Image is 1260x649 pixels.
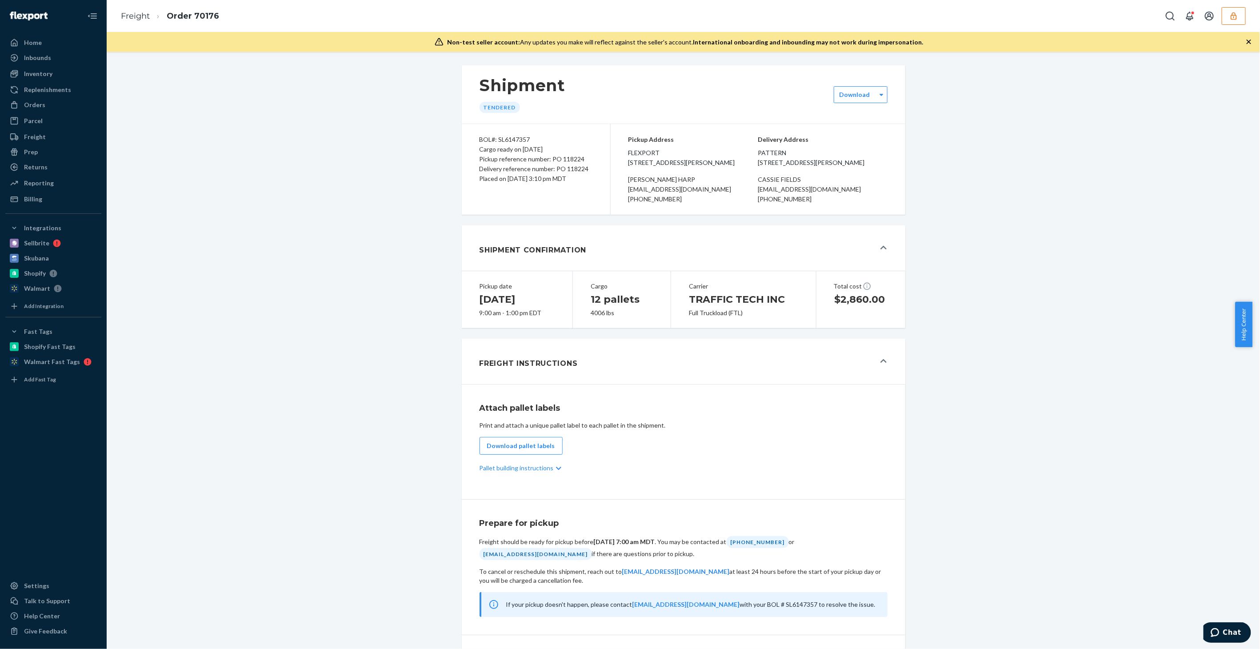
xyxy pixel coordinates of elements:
div: Returns [24,163,48,172]
button: Talk to Support [5,594,101,608]
a: Reporting [5,176,101,190]
a: Inbounds [5,51,101,65]
div: Walmart Fast Tags [24,357,80,366]
p: Pickup Address [628,135,758,144]
div: Replenishments [24,85,71,94]
div: Walmart [24,284,50,293]
div: Inbounds [24,53,51,62]
div: To cancel or reschedule this shipment, reach out to at least 24 hours before the start of your pi... [480,567,888,585]
span: 12 pallets [591,293,640,305]
div: Talk to Support [24,597,70,605]
div: Billing [24,195,42,204]
a: Walmart [5,281,101,296]
div: Integrations [24,224,61,232]
div: [PHONE_NUMBER] [727,536,789,548]
span: Pattern [STREET_ADDRESS][PERSON_NAME] [758,148,888,168]
a: Parcel [5,114,101,128]
a: [EMAIL_ADDRESS][DOMAIN_NAME] [622,568,730,575]
div: Fast Tags [24,327,52,336]
div: [EMAIL_ADDRESS][DOMAIN_NAME] [480,548,592,560]
div: [EMAIL_ADDRESS][DOMAIN_NAME] [628,184,758,194]
button: Open account menu [1200,7,1218,25]
a: Skubana [5,251,101,265]
div: Cargo ready on [DATE] [480,144,592,154]
a: Orders [5,98,101,112]
div: Orders [24,100,45,109]
span: Non-test seller account: [447,38,520,46]
div: Freight should be ready for pickup before . You may be contacted at or if there are questions pri... [480,536,888,560]
div: Print and attach a unique pallet label to each pallet in the shipment. [480,421,888,430]
button: Download pallet labels [480,437,563,455]
div: [PERSON_NAME] Harp [628,175,758,184]
a: Freight [121,11,150,21]
div: Pallet building instructions [480,455,888,481]
button: Shipment Confirmation [462,225,905,271]
a: Home [5,36,101,50]
a: Inventory [5,67,101,81]
div: Cassie Fields [758,175,888,184]
a: Help Center [5,609,101,623]
h1: Shipment Confirmation [480,245,587,256]
button: Give Feedback [5,624,101,638]
a: Shopify [5,266,101,280]
h1: Attach pallet labels [480,402,888,414]
div: Freight [24,132,46,141]
a: Add Integration [5,299,101,313]
a: [EMAIL_ADDRESS][DOMAIN_NAME] [632,601,740,608]
button: Open notifications [1181,7,1199,25]
a: Billing [5,192,101,206]
div: Reporting [24,179,54,188]
div: [EMAIL_ADDRESS][DOMAIN_NAME] [758,184,888,194]
div: 4006 lbs [591,308,653,317]
button: Help Center [1235,302,1252,347]
div: Inventory [24,69,52,78]
div: Tendered [480,102,520,113]
span: Flexport [STREET_ADDRESS][PERSON_NAME] [628,148,758,168]
div: Placed on [DATE] 3:10 pm MDT [480,174,592,184]
a: Returns [5,160,101,174]
img: Flexport logo [10,12,48,20]
div: Skubana [24,254,49,263]
div: [PHONE_NUMBER] [628,194,758,204]
div: Shopify [24,269,46,278]
div: Add Integration [24,302,64,310]
h1: $2,860.00 [834,292,888,307]
div: Parcel [24,116,43,125]
a: Add Fast Tag [5,373,101,387]
span: International onboarding and inbounding may not work during impersonation. [693,38,923,46]
div: Shopify Fast Tags [24,342,76,351]
div: Download [840,90,870,99]
div: Settings [24,581,49,590]
span: If your pickup doesn't happen, please contact with your BOL # SL6147357 to resolve the issue. [506,601,876,608]
div: Sellbrite [24,239,49,248]
button: Close Navigation [84,7,101,25]
h1: TRAFFIC TECH INC [689,292,798,307]
iframe: Opens a widget where you can chat to one of our agents [1204,622,1251,645]
button: Fast Tags [5,324,101,339]
a: Shopify Fast Tags [5,340,101,354]
div: Full Truckload (FTL) [689,308,798,317]
h1: Shipment [480,76,565,95]
strong: [DATE] 7:00 am MDT [594,538,655,545]
ol: breadcrumbs [114,3,226,29]
a: Walmart Fast Tags [5,355,101,369]
h1: Freight Instructions [480,358,578,369]
div: [PHONE_NUMBER] [758,194,888,204]
h1: [DATE] [480,292,555,307]
a: Settings [5,579,101,593]
div: Prep [24,148,38,156]
h1: Prepare for pickup [480,517,888,529]
div: Carrier [689,282,798,291]
div: Delivery reference number: PO 118224 [480,164,592,174]
a: Freight [5,130,101,144]
div: Add Fast Tag [24,376,56,383]
div: 9:00 am - 1:00 pm EDT [480,308,555,317]
a: Prep [5,145,101,159]
div: Pickup date [480,282,555,291]
div: Any updates you make will reflect against the seller's account. [447,38,923,47]
div: Help Center [24,612,60,621]
div: Pickup reference number: PO 118224 [480,154,592,164]
div: Give Feedback [24,627,67,636]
